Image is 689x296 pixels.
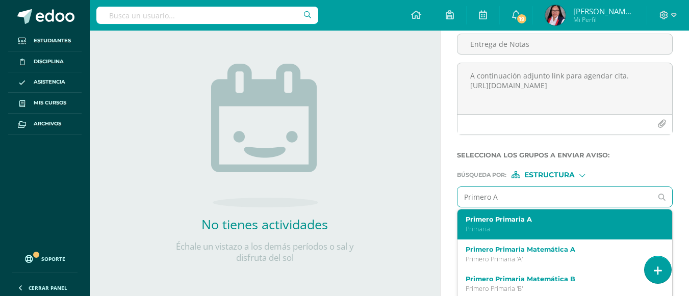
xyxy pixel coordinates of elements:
a: Archivos [8,114,82,134]
a: Mis cursos [8,93,82,114]
p: Primero Primaria 'B' [466,284,656,293]
label: Primero Primaria A [466,216,656,223]
p: Primaria [466,225,656,233]
span: Mis cursos [34,99,66,107]
img: no_activities.png [211,64,318,207]
span: Soporte [41,255,65,262]
p: Échale un vistazo a los demás períodos o sal y disfruta del sol [163,241,367,263]
label: Primero Primaria Matemática B [466,275,656,283]
span: Disciplina [34,58,64,66]
span: Mi Perfil [573,15,634,24]
span: Cerrar panel [29,284,67,291]
input: Busca un usuario... [96,7,318,24]
input: Titulo [457,34,672,54]
span: Asistencia [34,78,65,86]
span: Archivos [34,120,61,128]
span: Estudiantes [34,37,71,45]
a: Disciplina [8,51,82,72]
p: Primero Primaria 'A' [466,255,656,263]
h2: No tienes actividades [163,216,367,233]
span: [PERSON_NAME] Sum [PERSON_NAME] [573,6,634,16]
input: Ej. Primero primaria [457,187,652,207]
div: [object Object] [512,171,588,178]
a: Estudiantes [8,31,82,51]
textarea: A continuación adjunto link para agendar cita. [URL][DOMAIN_NAME] [457,63,672,114]
img: 142e4d30c9d4fc0db98c58511cc4ee81.png [545,5,566,25]
label: Selecciona los grupos a enviar aviso : [457,151,673,159]
a: Asistencia [8,72,82,93]
a: Soporte [12,245,78,270]
span: Búsqueda por : [457,172,506,178]
span: Estructura [524,172,575,178]
label: Primero Primaria Matemática A [466,246,656,253]
span: 19 [516,13,527,24]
